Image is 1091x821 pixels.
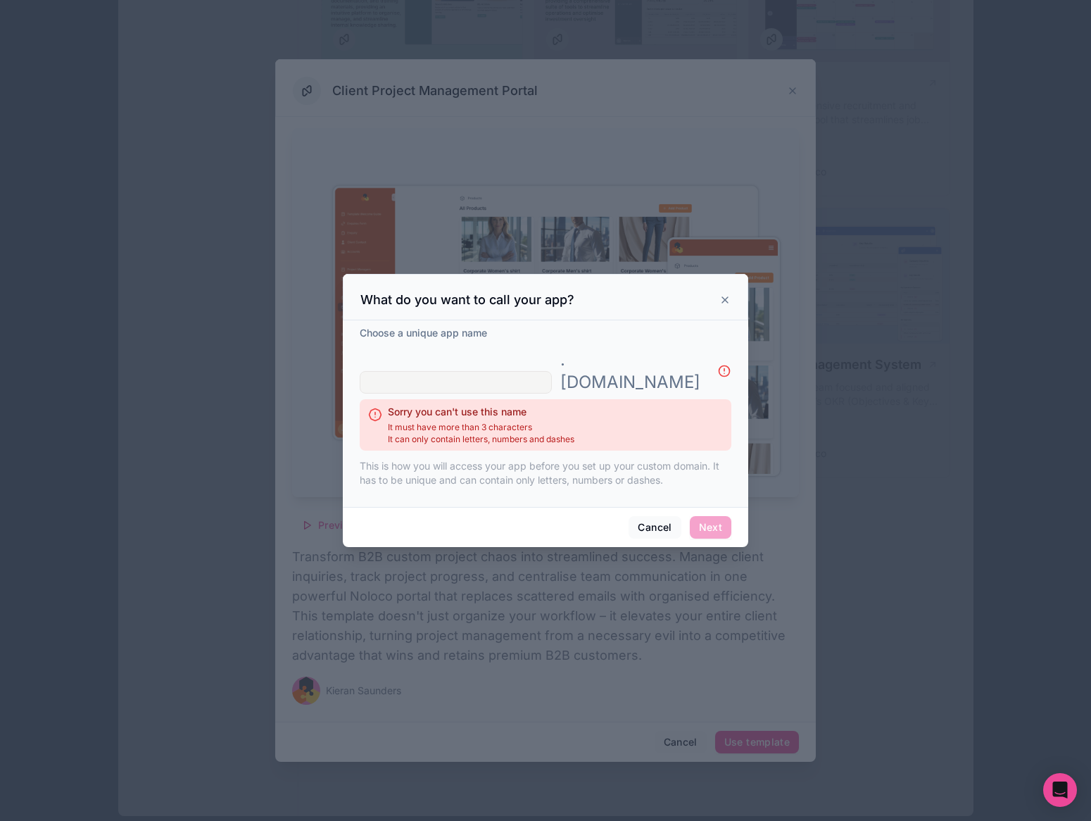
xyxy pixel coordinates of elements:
[388,422,574,433] span: It must have more than 3 characters
[1043,773,1077,807] div: Open Intercom Messenger
[388,434,574,445] span: It can only contain letters, numbers and dashes
[560,349,700,394] p: . [DOMAIN_NAME]
[360,326,487,340] label: Choose a unique app name
[360,459,731,487] p: This is how you will access your app before you set up your custom domain. It has to be unique an...
[629,516,681,539] button: Cancel
[388,405,574,419] h2: Sorry you can't use this name
[360,292,574,308] h3: What do you want to call your app?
